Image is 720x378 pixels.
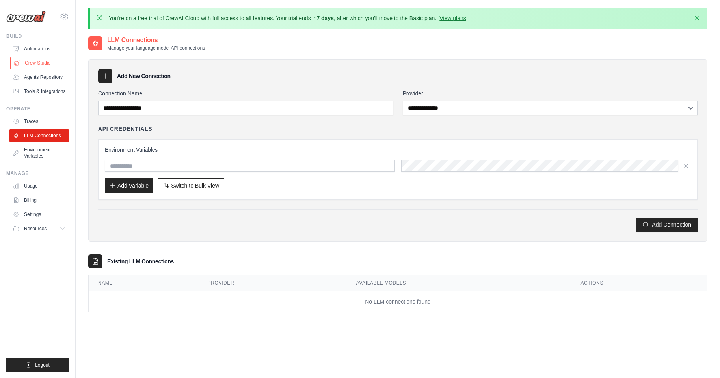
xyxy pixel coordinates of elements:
a: Billing [9,194,69,207]
a: View plans [439,15,466,21]
button: Add Connection [636,218,698,232]
p: You're on a free trial of CrewAI Cloud with full access to all features. Your trial ends in , aft... [109,14,468,22]
a: Crew Studio [10,57,70,69]
p: Manage your language model API connections [107,45,205,51]
a: Agents Repository [9,71,69,84]
label: Provider [403,89,698,97]
th: Name [89,275,198,291]
label: Connection Name [98,89,393,97]
button: Switch to Bulk View [158,178,224,193]
h3: Existing LLM Connections [107,257,174,265]
th: Available Models [347,275,571,291]
img: Logo [6,11,46,22]
a: Environment Variables [9,143,69,162]
th: Provider [198,275,347,291]
strong: 7 days [316,15,334,21]
a: Automations [9,43,69,55]
a: Traces [9,115,69,128]
span: Logout [35,362,50,368]
span: Switch to Bulk View [171,182,219,190]
button: Add Variable [105,178,153,193]
button: Resources [9,222,69,235]
div: Manage [6,170,69,177]
td: No LLM connections found [89,291,707,312]
a: Usage [9,180,69,192]
h3: Environment Variables [105,146,691,154]
button: Logout [6,358,69,372]
h3: Add New Connection [117,72,171,80]
a: Settings [9,208,69,221]
h4: API Credentials [98,125,152,133]
div: Build [6,33,69,39]
div: Operate [6,106,69,112]
th: Actions [571,275,707,291]
span: Resources [24,225,47,232]
a: LLM Connections [9,129,69,142]
h2: LLM Connections [107,35,205,45]
a: Tools & Integrations [9,85,69,98]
